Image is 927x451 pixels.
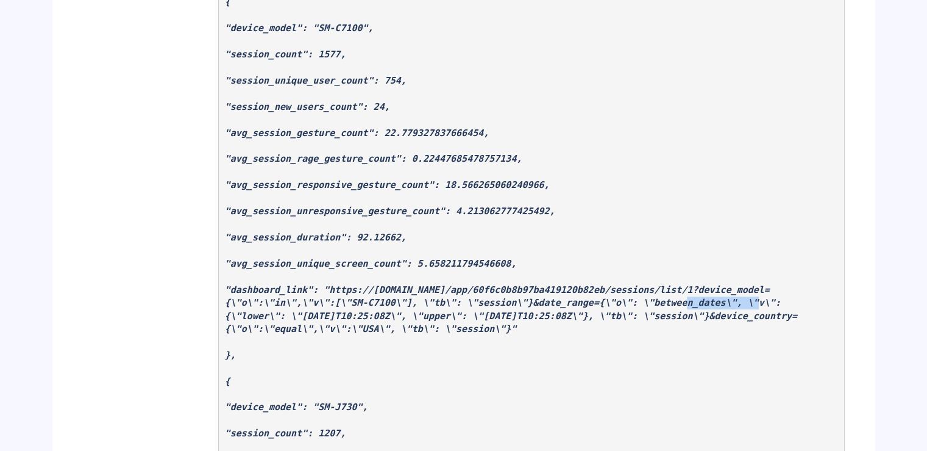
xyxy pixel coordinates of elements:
em: { [225,376,230,387]
em: "avg_session_responsive_gesture_count": 18.566265060240966, [225,179,550,190]
em: "session_new_users_count": 24, [225,101,390,112]
em: "avg_session_unique_screen_count": 5.658211794546608, [225,258,517,269]
em: "avg_session_rage_gesture_count": 0.22447685478757134, [225,153,522,164]
em: "session_unique_user_count": 754, [225,75,407,86]
span: Get help [24,9,70,20]
em: }, [225,350,236,361]
em: "avg_session_gesture_count": 22.779327837666454, [225,128,489,139]
em: "session_count": 1577, [225,49,346,60]
em: "device_model": "SM-J730", [225,402,368,413]
em: "avg_session_duration": 92.12662, [225,232,407,243]
em: "avg_session_unresponsive_gesture_count": 4.213062777425492, [225,206,555,217]
em: "dashboard_link": "https://[DOMAIN_NAME]/app/60f6c0b8b97ba419120b82eb/sessions/list/1?device_mode... [225,284,797,334]
em: "device_model": "SM-C7100", [225,23,374,34]
em: "session_count": 1207, [225,428,346,439]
